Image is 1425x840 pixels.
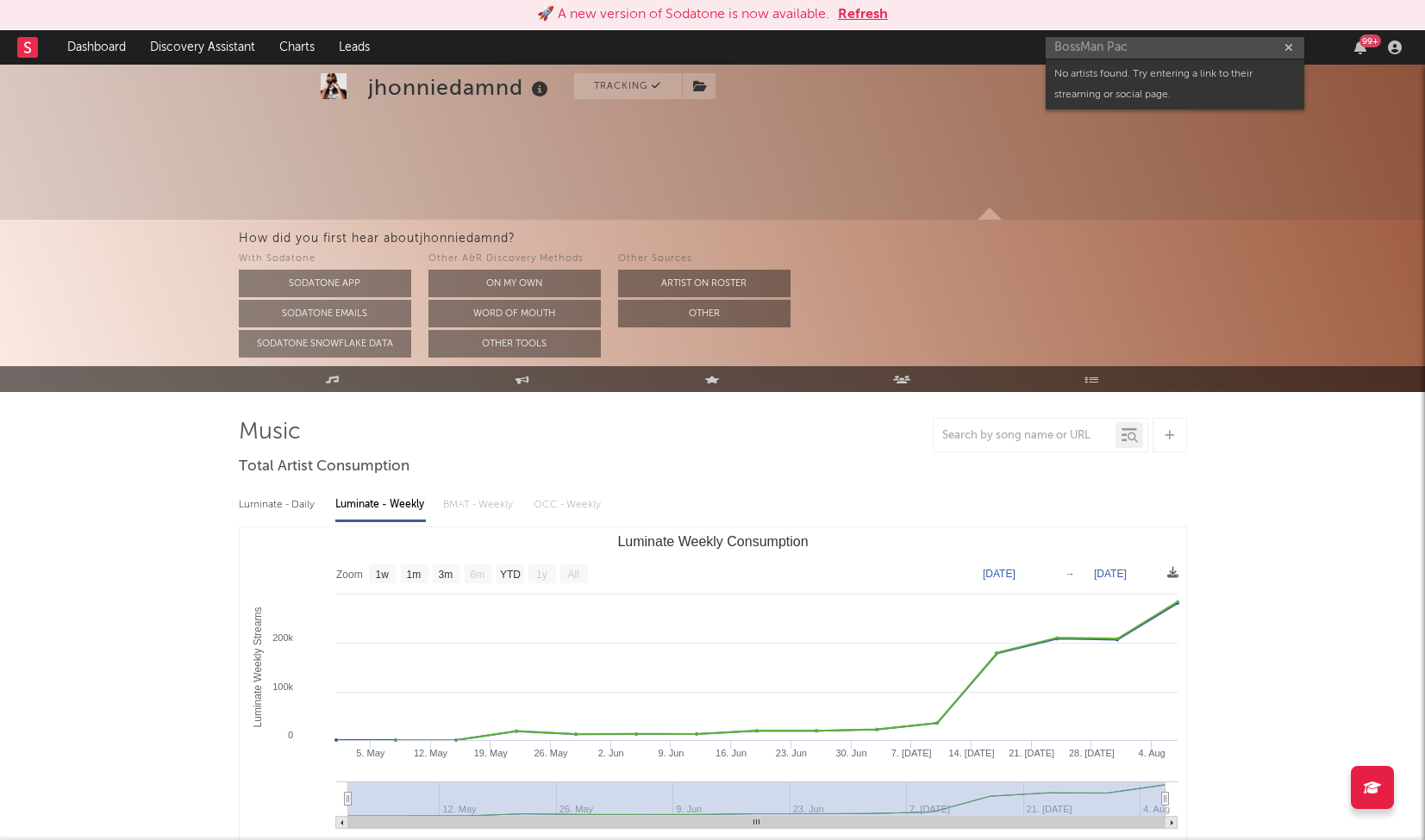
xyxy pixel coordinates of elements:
text: 1w [375,569,389,581]
text: 2. Jun [597,748,623,758]
text: [DATE] [983,568,1016,580]
text: 21. [DATE] [1009,748,1054,758]
div: No artists found. Try entering a link to their streaming or social page. [1046,59,1304,109]
button: 99+ [1354,40,1366,54]
text: 5. May [356,748,385,758]
a: Dashboard [55,30,138,65]
div: Luminate - Daily [239,490,318,520]
text: Luminate Weekly Streams [251,607,263,728]
text: 9. Jun [658,748,684,758]
text: 19. May [473,748,508,758]
button: Sodatone App [239,270,411,297]
text: 14. [DATE] [948,748,994,758]
text: 1y [536,569,547,581]
text: Zoom [336,569,363,581]
text: 30. Jun [835,748,866,758]
text: 0 [287,730,292,740]
text: 12. May [413,748,447,758]
text: 1m [406,569,421,581]
text: 26. May [534,748,568,758]
div: jhonniedamnd [368,73,553,102]
a: Charts [267,30,327,65]
text: 3m [438,569,453,581]
div: Other Sources [618,249,791,270]
text: 200k [272,632,293,643]
a: Discovery Assistant [138,30,267,65]
div: 99 + [1359,34,1381,47]
input: Search for artists [1046,37,1304,59]
button: Sodatone Snowflake Data [239,330,411,358]
text: All [567,569,578,581]
button: On My Own [428,270,601,297]
text: 28. [DATE] [1068,748,1114,758]
text: → [1065,568,1075,580]
div: 🚀 A new version of Sodatone is now available. [537,4,829,25]
span: Total Artist Consumption [239,457,409,477]
a: Leads [327,30,382,65]
text: [DATE] [1094,568,1127,580]
text: 6m [470,569,484,581]
text: 4. Aug [1138,748,1165,758]
div: Other A&R Discovery Methods [428,249,601,270]
text: 7. [DATE] [891,748,931,758]
button: Other [618,300,791,327]
button: Tracking [574,73,682,99]
text: Luminate Weekly Consumption [617,534,808,549]
div: Luminate - Weekly [335,490,426,520]
text: YTD [499,569,520,581]
div: With Sodatone [239,249,411,270]
button: Artist on Roster [618,270,791,297]
button: Word Of Mouth [428,300,601,327]
button: Refresh [838,4,888,25]
input: Search by song name or URL [934,429,1116,443]
text: 100k [272,681,293,692]
text: 4. Aug [1142,804,1169,814]
text: 23. Jun [775,748,806,758]
button: Sodatone Emails [239,300,411,327]
text: 16. Jun [716,748,747,758]
button: Other Tools [428,330,601,358]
